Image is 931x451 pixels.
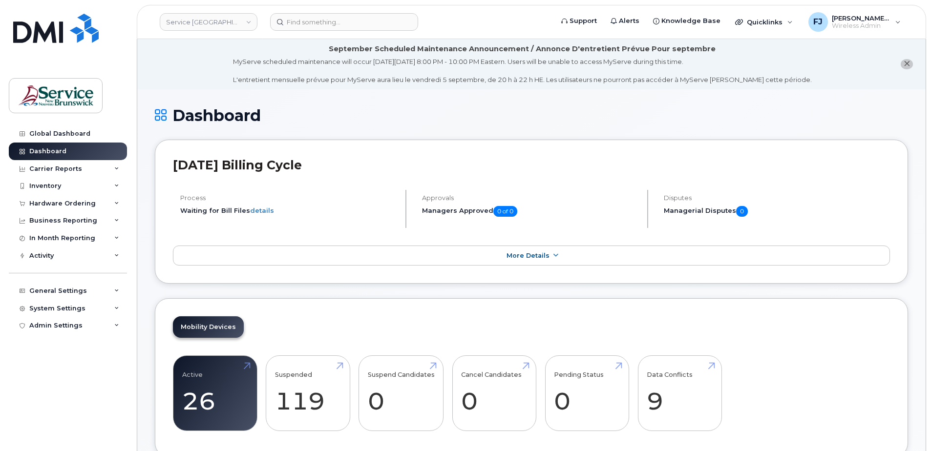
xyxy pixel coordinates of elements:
a: Pending Status 0 [554,361,620,426]
h4: Process [180,194,397,202]
a: Mobility Devices [173,316,244,338]
h1: Dashboard [155,107,908,124]
a: Active 26 [182,361,248,426]
div: September Scheduled Maintenance Announcement / Annonce D'entretient Prévue Pour septembre [329,44,716,54]
a: details [250,206,274,214]
span: 0 of 0 [493,206,517,217]
a: Data Conflicts 9 [647,361,713,426]
h2: [DATE] Billing Cycle [173,158,890,172]
h4: Disputes [664,194,890,202]
div: MyServe scheduled maintenance will occur [DATE][DATE] 8:00 PM - 10:00 PM Eastern. Users will be u... [233,57,812,84]
a: Cancel Candidates 0 [461,361,527,426]
h4: Approvals [422,194,639,202]
h5: Managerial Disputes [664,206,890,217]
a: Suspend Candidates 0 [368,361,435,426]
span: 0 [736,206,748,217]
button: close notification [901,59,913,69]
h5: Managers Approved [422,206,639,217]
a: Suspended 119 [275,361,341,426]
li: Waiting for Bill Files [180,206,397,215]
span: More Details [507,252,550,259]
